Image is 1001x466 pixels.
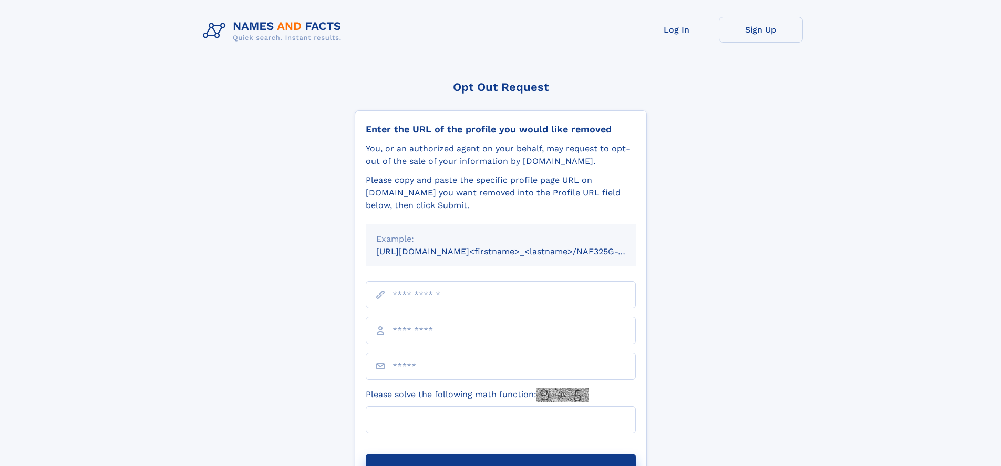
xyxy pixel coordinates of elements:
[719,17,803,43] a: Sign Up
[199,17,350,45] img: Logo Names and Facts
[376,246,656,256] small: [URL][DOMAIN_NAME]<firstname>_<lastname>/NAF325G-xxxxxxxx
[635,17,719,43] a: Log In
[376,233,625,245] div: Example:
[366,174,636,212] div: Please copy and paste the specific profile page URL on [DOMAIN_NAME] you want removed into the Pr...
[355,80,647,94] div: Opt Out Request
[366,142,636,168] div: You, or an authorized agent on your behalf, may request to opt-out of the sale of your informatio...
[366,123,636,135] div: Enter the URL of the profile you would like removed
[366,388,589,402] label: Please solve the following math function:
